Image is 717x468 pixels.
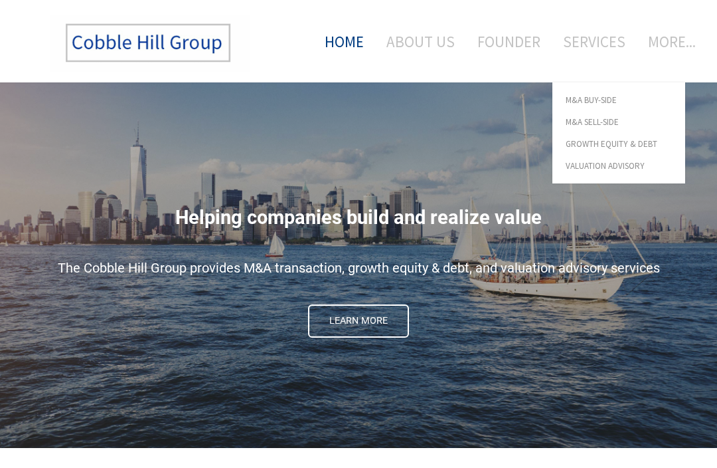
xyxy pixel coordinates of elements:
[552,89,685,111] a: M&A Buy-Side
[309,306,408,336] span: Learn More
[305,14,374,69] a: Home
[566,162,672,170] span: Valuation Advisory
[308,304,409,338] a: Learn More
[467,14,550,69] a: Founder
[175,206,542,229] span: Helping companies build and realize value
[552,133,685,155] a: Growth Equity & Debt
[553,14,635,69] a: Services
[638,14,696,69] a: more...
[50,14,250,72] img: The Cobble Hill Group LLC
[566,96,672,104] span: M&A Buy-Side
[566,118,672,126] span: M&A Sell-Side
[566,140,672,148] span: Growth Equity & Debt
[552,155,685,177] a: Valuation Advisory
[58,260,660,276] span: The Cobble Hill Group provides M&A transaction, growth equity & debt, and valuation advisory serv...
[552,111,685,133] a: M&A Sell-Side
[376,14,465,69] a: About Us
